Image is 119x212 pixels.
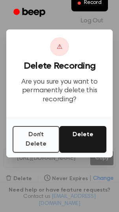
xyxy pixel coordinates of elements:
[13,78,106,104] p: Are you sure you want to permanently delete this recording?
[13,126,59,153] button: Don't Delete
[73,11,111,30] a: Log Out
[8,5,52,20] a: Beep
[59,126,106,153] button: Delete
[13,61,106,71] h3: Delete Recording
[50,37,69,56] div: ⚠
